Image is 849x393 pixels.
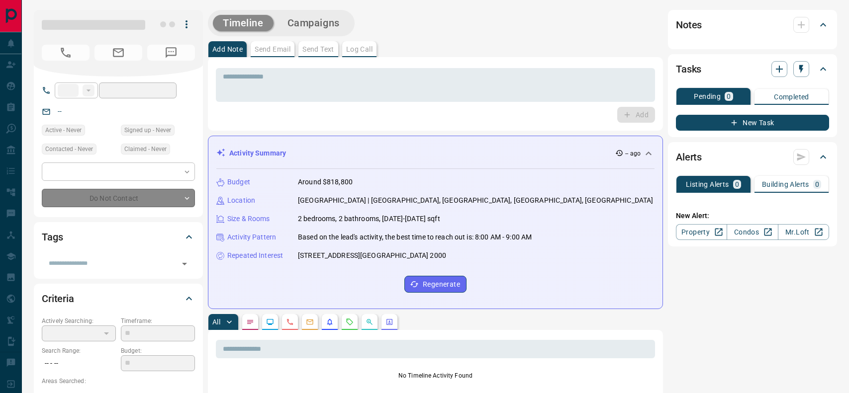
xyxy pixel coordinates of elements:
[121,346,195,355] p: Budget:
[727,224,778,240] a: Condos
[227,232,276,242] p: Activity Pattern
[212,318,220,325] p: All
[815,181,819,188] p: 0
[298,214,440,224] p: 2 bedrooms, 2 bathrooms, [DATE]-[DATE] sqft
[686,181,729,188] p: Listing Alerts
[42,287,195,311] div: Criteria
[227,195,255,206] p: Location
[346,318,354,326] svg: Requests
[774,93,809,100] p: Completed
[124,144,167,154] span: Claimed - Never
[178,257,191,271] button: Open
[278,15,350,31] button: Campaigns
[676,224,727,240] a: Property
[42,377,195,386] p: Areas Searched:
[42,346,116,355] p: Search Range:
[676,13,829,37] div: Notes
[735,181,739,188] p: 0
[124,125,171,135] span: Signed up - Never
[216,144,655,162] div: Activity Summary-- ago
[42,316,116,325] p: Actively Searching:
[694,93,721,100] p: Pending
[42,225,195,249] div: Tags
[147,45,195,61] span: No Number
[762,181,809,188] p: Building Alerts
[298,250,446,261] p: [STREET_ADDRESS][GEOGRAPHIC_DATA] 2000
[404,276,467,293] button: Regenerate
[45,144,93,154] span: Contacted - Never
[266,318,274,326] svg: Lead Browsing Activity
[42,189,195,207] div: Do Not Contact
[778,224,829,240] a: Mr.Loft
[121,316,195,325] p: Timeframe:
[727,93,731,100] p: 0
[42,291,74,307] h2: Criteria
[286,318,294,326] svg: Calls
[298,195,653,206] p: [GEOGRAPHIC_DATA] | [GEOGRAPHIC_DATA], [GEOGRAPHIC_DATA], [GEOGRAPHIC_DATA], [GEOGRAPHIC_DATA]
[227,214,270,224] p: Size & Rooms
[216,371,655,380] p: No Timeline Activity Found
[625,149,641,158] p: -- ago
[229,148,286,158] p: Activity Summary
[227,250,283,261] p: Repeated Interest
[246,318,254,326] svg: Notes
[676,145,829,169] div: Alerts
[212,46,243,53] p: Add Note
[45,125,82,135] span: Active - Never
[366,318,374,326] svg: Opportunities
[676,211,829,221] p: New Alert:
[676,115,829,131] button: New Task
[676,61,701,77] h2: Tasks
[306,318,314,326] svg: Emails
[42,355,116,372] p: -- - --
[213,15,274,31] button: Timeline
[676,57,829,81] div: Tasks
[42,229,63,245] h2: Tags
[227,177,250,187] p: Budget
[676,149,702,165] h2: Alerts
[385,318,393,326] svg: Agent Actions
[298,177,353,187] p: Around $818,800
[94,45,142,61] span: No Email
[58,107,62,115] a: --
[326,318,334,326] svg: Listing Alerts
[298,232,532,242] p: Based on the lead's activity, the best time to reach out is: 8:00 AM - 9:00 AM
[676,17,702,33] h2: Notes
[42,45,90,61] span: No Number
